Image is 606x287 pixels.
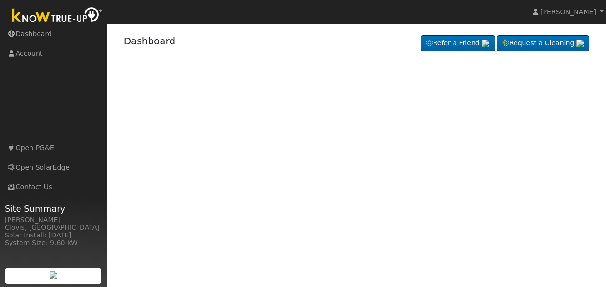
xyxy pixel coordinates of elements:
[7,5,107,27] img: Know True-Up
[482,40,489,47] img: retrieve
[497,35,589,51] a: Request a Cleaning
[540,8,596,16] span: [PERSON_NAME]
[50,271,57,279] img: retrieve
[5,230,102,240] div: Solar Install: [DATE]
[5,223,102,233] div: Clovis, [GEOGRAPHIC_DATA]
[124,35,176,47] a: Dashboard
[5,202,102,215] span: Site Summary
[5,215,102,225] div: [PERSON_NAME]
[576,40,584,47] img: retrieve
[5,238,102,248] div: System Size: 9.60 kW
[421,35,495,51] a: Refer a Friend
